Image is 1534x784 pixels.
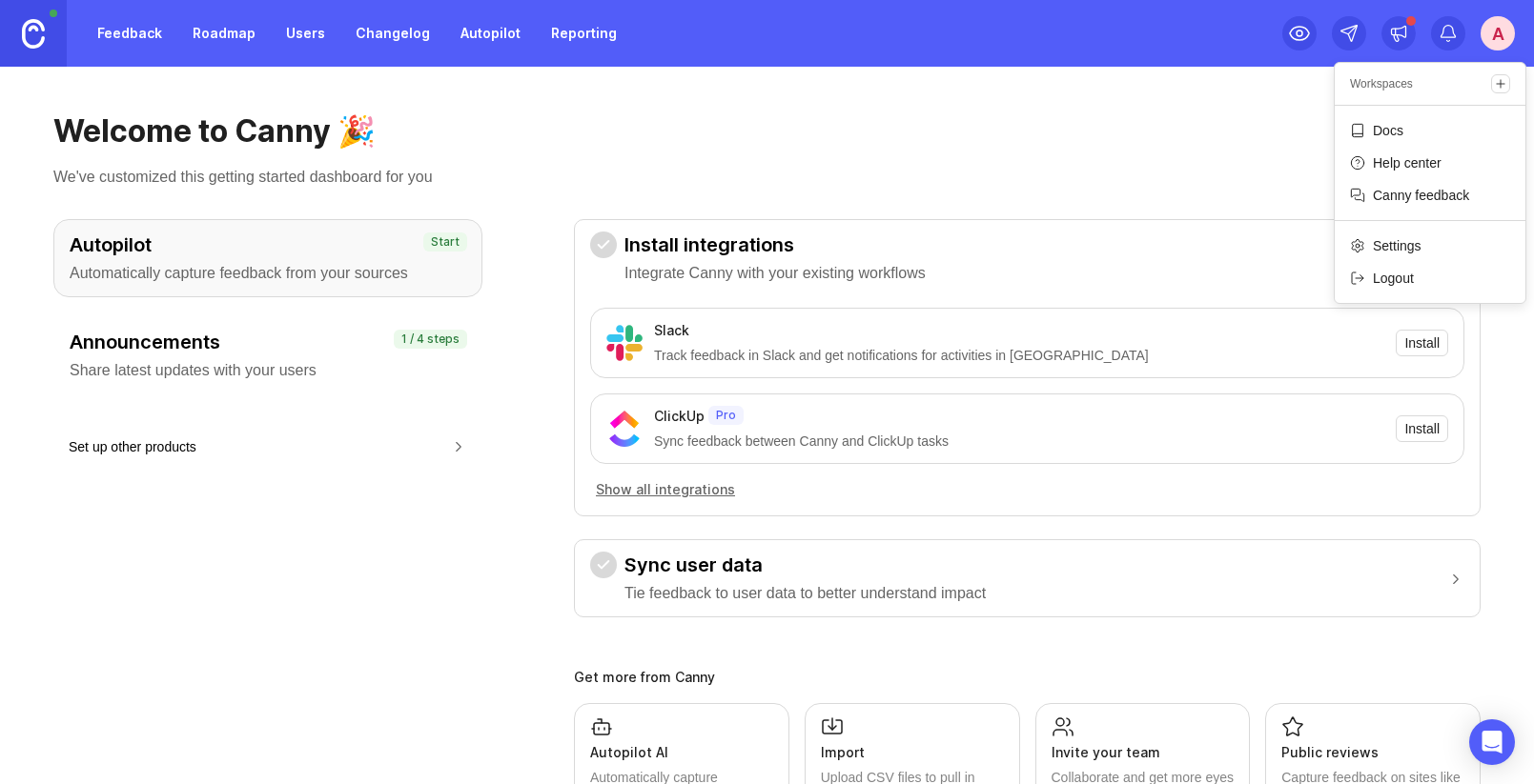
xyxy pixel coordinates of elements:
p: Share latest updates with your users [70,359,466,382]
button: Sync user dataTie feedback to user data to better understand impact [590,540,1464,616]
button: A [1481,16,1515,50]
a: Changelog [344,16,441,50]
h3: Install integrations [624,231,926,258]
p: Help center [1373,153,1442,172]
p: Automatically capture feedback from your sources [70,262,466,285]
a: Docs [1335,115,1525,146]
button: Install integrationsIntegrate Canny with your existing workflows [590,220,1464,296]
h1: Welcome to Canny 🎉 [53,112,1481,151]
p: Docs [1373,121,1403,140]
a: Show all integrations [590,479,1464,500]
a: Canny feedback [1335,180,1525,211]
p: Tie feedback to user data to better understand impact [624,582,986,605]
div: Slack [654,320,689,341]
button: Install [1396,415,1448,442]
p: Logout [1373,269,1414,288]
button: Set up other products [69,425,467,468]
a: Users [275,16,337,50]
a: Help center [1335,148,1525,178]
button: AutopilotAutomatically capture feedback from your sourcesStart [53,219,482,297]
div: Install integrationsIntegrate Canny with your existing workflows [590,296,1464,515]
button: Install [1396,330,1448,356]
div: Autopilot AI [590,742,773,763]
button: AnnouncementsShare latest updates with your users1 / 4 steps [53,316,482,394]
span: Install [1404,333,1440,352]
div: ClickUp [654,406,705,427]
p: Start [431,234,460,250]
div: Get more from Canny [574,671,1481,684]
p: Settings [1373,236,1422,255]
img: Canny Home [22,19,45,49]
div: Sync feedback between Canny and ClickUp tasks [654,431,1384,452]
h3: Sync user data [624,552,986,578]
div: Track feedback in Slack and get notifications for activities in [GEOGRAPHIC_DATA] [654,345,1384,366]
span: Install [1404,419,1440,438]
button: Show all integrations [590,479,741,500]
a: Feedback [86,16,174,50]
a: Roadmap [181,16,267,50]
p: Workspaces [1350,76,1413,92]
div: Open Intercom Messenger [1469,719,1515,765]
img: Slack [606,325,643,361]
p: We've customized this getting started dashboard for you [53,166,1481,189]
div: Import [821,742,1004,763]
div: Invite your team [1052,742,1235,763]
p: Pro [716,408,736,423]
a: Settings [1335,231,1525,261]
a: Autopilot [449,16,532,50]
div: Public reviews [1281,742,1464,763]
p: Integrate Canny with your existing workflows [624,262,926,285]
img: ClickUp [606,411,643,447]
p: Canny feedback [1373,186,1469,205]
h3: Autopilot [70,231,466,258]
h3: Announcements [70,329,466,355]
a: Reporting [540,16,628,50]
a: Create a new workspace [1491,74,1510,93]
p: 1 / 4 steps [401,332,460,347]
